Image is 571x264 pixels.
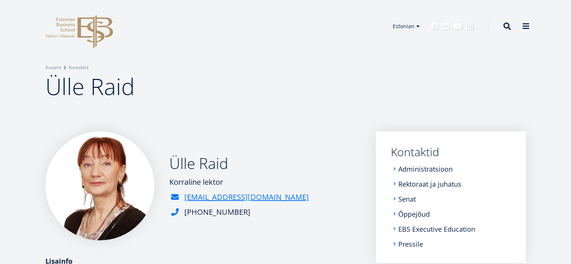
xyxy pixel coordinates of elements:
h2: Ülle Raid [169,154,309,173]
a: Kontaktid [69,64,88,71]
a: Rektoraat ja juhatus [398,180,461,188]
a: Pressile [398,240,423,248]
a: Kontaktid [391,146,511,158]
span: Ülle Raid [45,71,135,102]
a: Senat [398,195,416,203]
div: Korraline lektor [169,177,309,188]
a: EBS Executive Education [398,225,475,233]
a: Youtube [453,23,462,30]
a: [EMAIL_ADDRESS][DOMAIN_NAME] [184,192,309,203]
a: Administratsioon [398,165,453,173]
a: Õppejõud [398,210,430,218]
div: [PHONE_NUMBER] [184,207,250,218]
img: Ülle Raid [45,131,154,240]
a: Facebook [431,23,438,30]
a: Linkedin [442,23,450,30]
a: Avaleht [45,64,61,71]
a: Instagram [466,23,473,30]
